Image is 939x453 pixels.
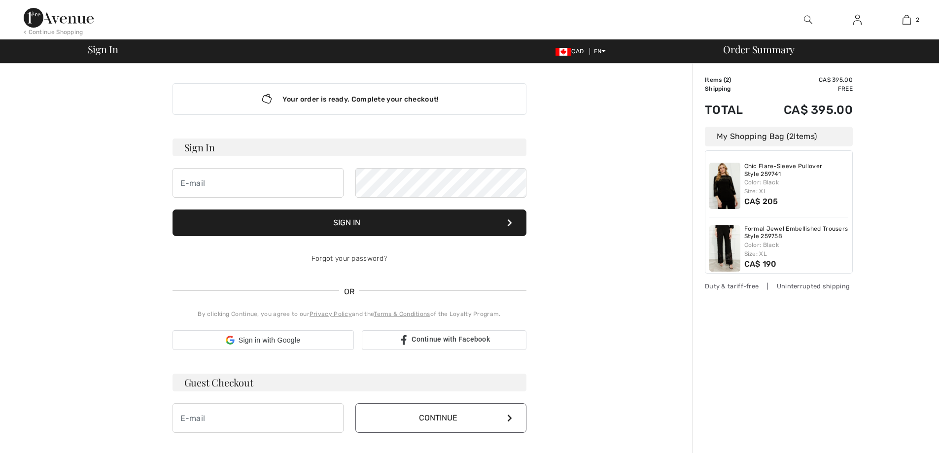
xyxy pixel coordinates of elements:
a: Privacy Policy [310,311,352,317]
button: Sign In [173,209,526,236]
button: Continue [355,403,526,433]
a: Continue with Facebook [362,330,526,350]
span: 2 [789,132,794,141]
a: 2 [882,14,931,26]
div: < Continue Shopping [24,28,83,36]
span: Continue with Facebook [412,335,490,343]
img: Formal Jewel Embellished Trousers Style 259758 [709,225,740,272]
img: Chic Flare-Sleeve Pullover Style 259741 [709,163,740,209]
a: Chic Flare-Sleeve Pullover Style 259741 [744,163,849,178]
div: Order Summary [711,44,933,54]
td: Items ( ) [705,75,758,84]
a: Formal Jewel Embellished Trousers Style 259758 [744,225,849,241]
span: 2 [726,76,729,83]
h3: Guest Checkout [173,374,526,391]
img: 1ère Avenue [24,8,94,28]
span: EN [594,48,606,55]
td: Total [705,93,758,127]
img: search the website [804,14,812,26]
div: Color: Black Size: XL [744,178,849,196]
img: My Bag [903,14,911,26]
a: Sign In [845,14,869,26]
span: OR [339,286,360,298]
span: CA$ 205 [744,197,778,206]
div: By clicking Continue, you agree to our and the of the Loyalty Program. [173,310,526,318]
div: Duty & tariff-free | Uninterrupted shipping [705,281,853,291]
input: E-mail [173,403,344,433]
td: CA$ 395.00 [758,93,853,127]
span: CA$ 190 [744,259,777,269]
h3: Sign In [173,139,526,156]
a: Forgot your password? [312,254,387,263]
img: Canadian Dollar [556,48,571,56]
td: CA$ 395.00 [758,75,853,84]
a: Terms & Conditions [374,311,430,317]
div: Color: Black Size: XL [744,241,849,258]
span: Sign In [88,44,118,54]
td: Free [758,84,853,93]
span: CAD [556,48,588,55]
span: 2 [916,15,919,24]
div: My Shopping Bag ( Items) [705,127,853,146]
img: My Info [853,14,862,26]
input: E-mail [173,168,344,198]
div: Sign in with Google [173,330,354,350]
td: Shipping [705,84,758,93]
span: Sign in with Google [239,335,300,346]
div: Your order is ready. Complete your checkout! [173,83,526,115]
